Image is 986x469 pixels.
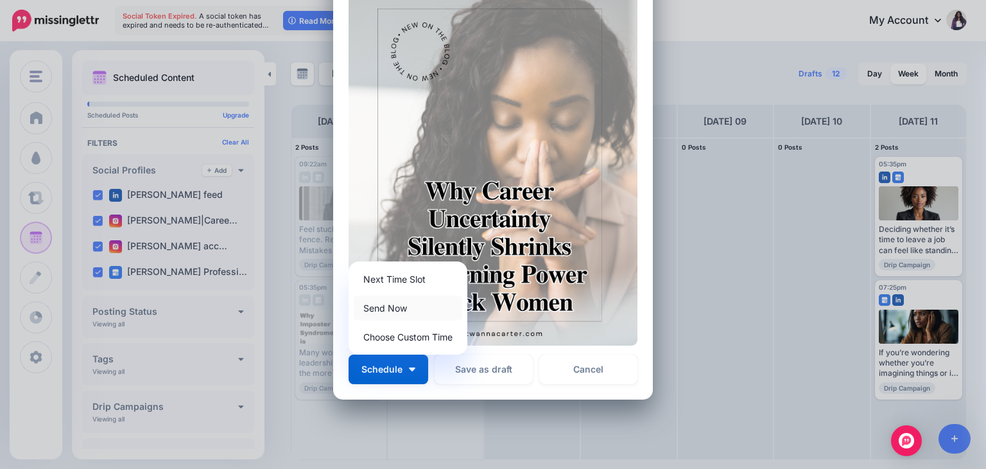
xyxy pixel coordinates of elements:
a: Cancel [539,355,637,384]
button: Schedule [349,355,428,384]
div: Schedule [349,261,467,355]
a: Next Time Slot [354,267,462,292]
a: Send Now [354,296,462,321]
span: Schedule [361,365,402,374]
a: Choose Custom Time [354,324,462,350]
div: Open Intercom Messenger [891,425,922,456]
button: Save as draft [435,355,533,384]
img: arrow-down-white.png [409,367,415,371]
